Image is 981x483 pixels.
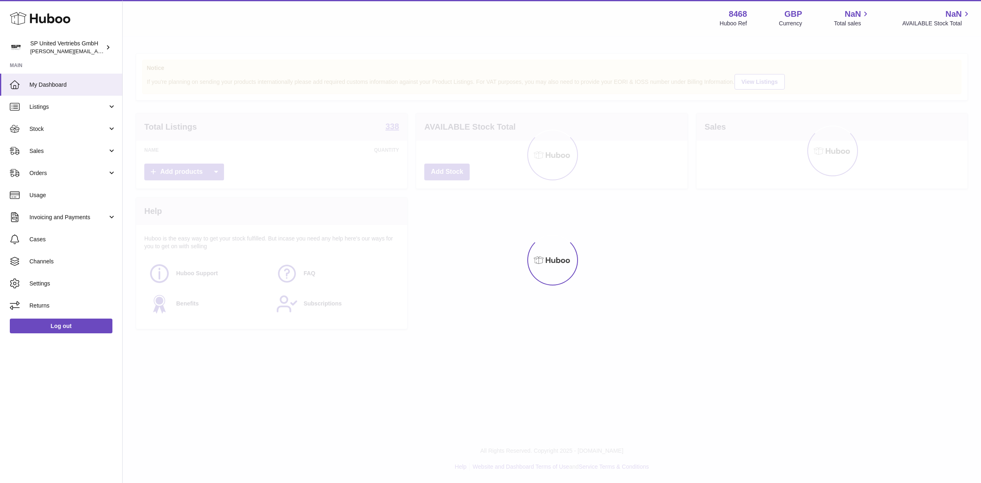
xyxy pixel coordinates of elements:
[844,9,861,20] span: NaN
[29,81,116,89] span: My Dashboard
[29,169,108,177] span: Orders
[29,103,108,111] span: Listings
[834,20,870,27] span: Total sales
[29,125,108,133] span: Stock
[29,236,116,243] span: Cases
[30,40,104,55] div: SP United Vertriebs GmbH
[30,48,164,54] span: [PERSON_NAME][EMAIL_ADDRESS][DOMAIN_NAME]
[29,147,108,155] span: Sales
[784,9,802,20] strong: GBP
[29,258,116,265] span: Channels
[29,302,116,310] span: Returns
[29,191,116,199] span: Usage
[10,319,112,333] a: Log out
[29,280,116,288] span: Settings
[729,9,747,20] strong: 8468
[29,213,108,221] span: Invoicing and Payments
[720,20,747,27] div: Huboo Ref
[779,20,802,27] div: Currency
[902,9,971,27] a: NaN AVAILABLE Stock Total
[945,9,962,20] span: NaN
[902,20,971,27] span: AVAILABLE Stock Total
[10,41,22,54] img: tim@sp-united.com
[834,9,870,27] a: NaN Total sales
